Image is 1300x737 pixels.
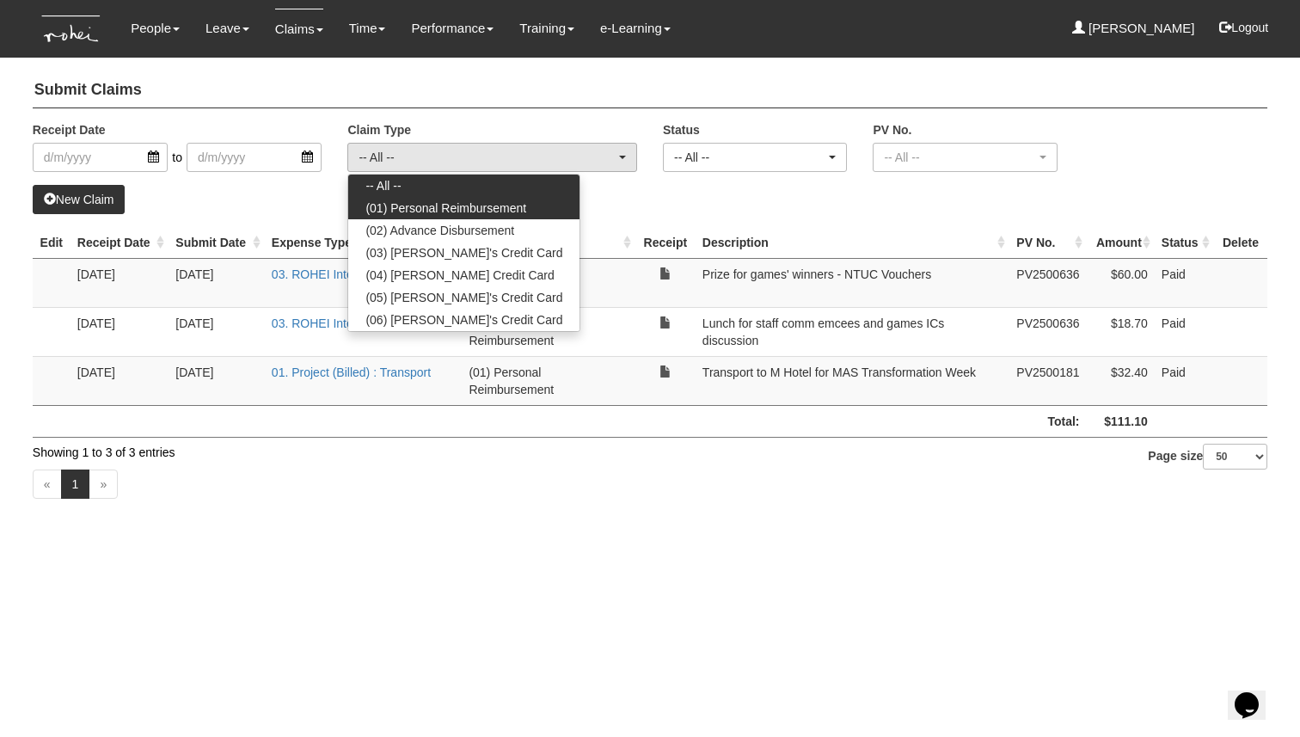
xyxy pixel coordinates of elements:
[873,143,1057,172] button: -- All --
[1009,258,1086,307] td: PV2500636
[33,121,106,138] label: Receipt Date
[1087,356,1155,405] td: $32.40
[1104,415,1148,428] b: $111.10
[169,307,265,356] td: [DATE]
[1207,7,1280,48] button: Logout
[33,227,71,259] th: Edit
[873,121,911,138] label: PV No.
[1009,356,1086,405] td: PV2500181
[71,356,169,405] td: [DATE]
[365,200,526,217] span: (01) Personal Reimbursement
[696,258,1009,307] td: Prize for games' winners - NTUC Vouchers
[411,9,494,48] a: Performance
[33,470,62,499] a: «
[275,9,323,49] a: Claims
[600,9,671,48] a: e-Learning
[71,258,169,307] td: [DATE]
[187,143,322,172] input: d/m/yyyy
[462,307,635,356] td: (01) Personal Reimbursement
[1155,356,1214,405] td: Paid
[674,149,825,166] div: -- All --
[347,121,411,138] label: Claim Type
[1009,227,1086,259] th: PV No. : activate to sort column ascending
[365,267,554,284] span: (04) [PERSON_NAME] Credit Card
[131,9,180,48] a: People
[365,244,562,261] span: (03) [PERSON_NAME]'s Credit Card
[265,227,463,259] th: Expense Type : activate to sort column ascending
[1072,9,1195,48] a: [PERSON_NAME]
[1155,227,1214,259] th: Status : activate to sort column ascending
[462,356,635,405] td: (01) Personal Reimbursement
[33,143,168,172] input: d/m/yyyy
[89,470,118,499] a: »
[359,149,616,166] div: -- All --
[71,307,169,356] td: [DATE]
[1155,307,1214,356] td: Paid
[168,143,187,172] span: to
[1203,444,1267,470] select: Page size
[272,267,452,281] a: 03. ROHEI Internal : Staff Welfare
[71,227,169,259] th: Receipt Date : activate to sort column ascending
[33,185,126,214] a: New Claim
[365,311,562,329] span: (06) [PERSON_NAME]'s Credit Card
[696,356,1009,405] td: Transport to M Hotel for MAS Transformation Week
[696,227,1009,259] th: Description : activate to sort column ascending
[1009,307,1086,356] td: PV2500636
[1214,227,1267,259] th: Delete
[663,121,700,138] label: Status
[169,356,265,405] td: [DATE]
[1228,668,1283,720] iframe: chat widget
[663,143,847,172] button: -- All --
[205,9,249,48] a: Leave
[272,365,431,379] a: 01. Project (Billed) : Transport
[169,227,265,259] th: Submit Date : activate to sort column ascending
[349,9,386,48] a: Time
[61,470,90,499] a: 1
[1047,415,1079,428] b: Total:
[635,227,696,259] th: Receipt
[347,143,637,172] button: -- All --
[519,9,574,48] a: Training
[33,73,1267,108] h4: Submit Claims
[884,149,1035,166] div: -- All --
[365,222,514,239] span: (02) Advance Disbursement
[1087,307,1155,356] td: $18.70
[365,177,401,194] span: -- All --
[1087,227,1155,259] th: Amount : activate to sort column ascending
[1155,258,1214,307] td: Paid
[169,258,265,307] td: [DATE]
[1148,444,1267,470] label: Page size
[272,316,452,330] a: 03. ROHEI Internal : Staff Welfare
[696,307,1009,356] td: Lunch for staff comm emcees and games ICs discussion
[365,289,562,306] span: (05) [PERSON_NAME]'s Credit Card
[1087,258,1155,307] td: $60.00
